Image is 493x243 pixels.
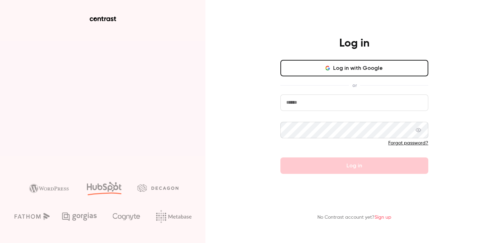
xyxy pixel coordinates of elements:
span: or [349,82,360,89]
a: Sign up [375,215,391,220]
p: No Contrast account yet? [317,214,391,221]
button: Log in with Google [280,60,428,76]
img: decagon [137,184,178,192]
h4: Log in [339,37,369,50]
a: Forgot password? [388,141,428,145]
